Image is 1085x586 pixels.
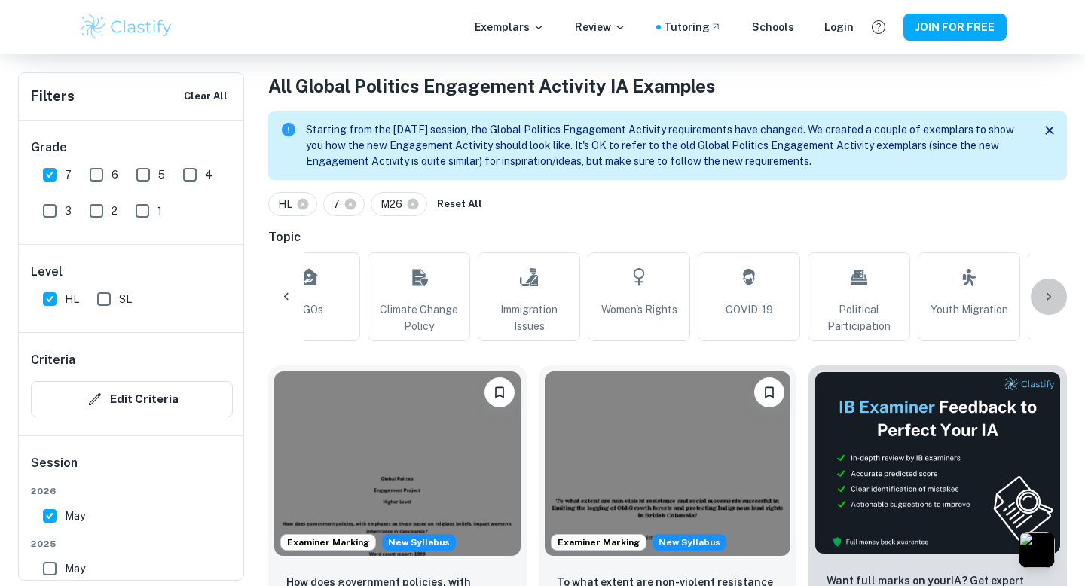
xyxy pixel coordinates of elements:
button: JOIN FOR FREE [903,14,1007,41]
h6: Topic [268,228,1067,246]
span: May [65,560,85,577]
span: 2 [112,203,118,219]
span: 3 [65,203,72,219]
span: New Syllabus [653,534,726,551]
span: 4 [205,166,212,183]
button: Please log in to bookmark exemplars [754,377,784,407]
p: Starting from the [DATE] session, the Global Politics Engagement Activity requirements have chang... [306,122,1026,169]
span: Women's Rights [601,301,677,318]
span: 7 [65,166,72,183]
p: Exemplars [475,19,545,35]
span: Examiner Marking [281,536,375,549]
a: Tutoring [664,19,722,35]
img: Clastify logo [78,12,174,42]
span: 6 [112,166,118,183]
img: Global Politics Engagement Activity IA example thumbnail: How does government policies, with empha [274,371,521,556]
h1: All Global Politics Engagement Activity IA Examples [268,72,1067,99]
button: Please log in to bookmark exemplars [484,377,515,407]
span: 2025 [31,537,233,551]
button: Help and Feedback [866,14,891,40]
button: Edit Criteria [31,381,233,417]
span: May [65,508,85,524]
span: 1 [157,203,162,219]
span: Immigration Issues [484,301,573,334]
span: NGOs [295,301,323,318]
span: Examiner Marking [552,536,646,549]
button: Reset All [433,193,486,215]
h6: Level [31,263,233,281]
h6: Criteria [31,351,75,369]
img: Thumbnail [815,371,1061,554]
span: SL [119,291,132,307]
span: Youth Migration [931,301,1008,318]
span: New Syllabus [382,534,456,551]
span: M26 [381,196,409,212]
span: Climate Change Policy [374,301,463,334]
div: Starting from the May 2026 session, the Global Politics Engagement Activity requirements have cha... [653,534,726,551]
button: Close [1038,119,1061,142]
span: 7 [333,196,347,212]
p: Review [575,19,626,35]
span: COVID-19 [726,301,773,318]
div: Starting from the May 2026 session, the Global Politics Engagement Activity requirements have cha... [382,534,456,551]
span: 2026 [31,484,233,498]
h6: Grade [31,139,233,157]
div: HL [268,192,317,216]
button: Clear All [180,85,231,108]
span: HL [278,196,299,212]
span: HL [65,291,79,307]
span: Political Participation [815,301,903,334]
a: Schools [752,19,794,35]
h6: Session [31,454,233,484]
h6: Filters [31,86,75,107]
div: M26 [371,192,427,216]
img: Global Politics Engagement Activity IA example thumbnail: To what extent are non-violent resistanc [545,371,791,556]
div: 7 [323,192,365,216]
a: Login [824,19,854,35]
span: 5 [158,166,165,183]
